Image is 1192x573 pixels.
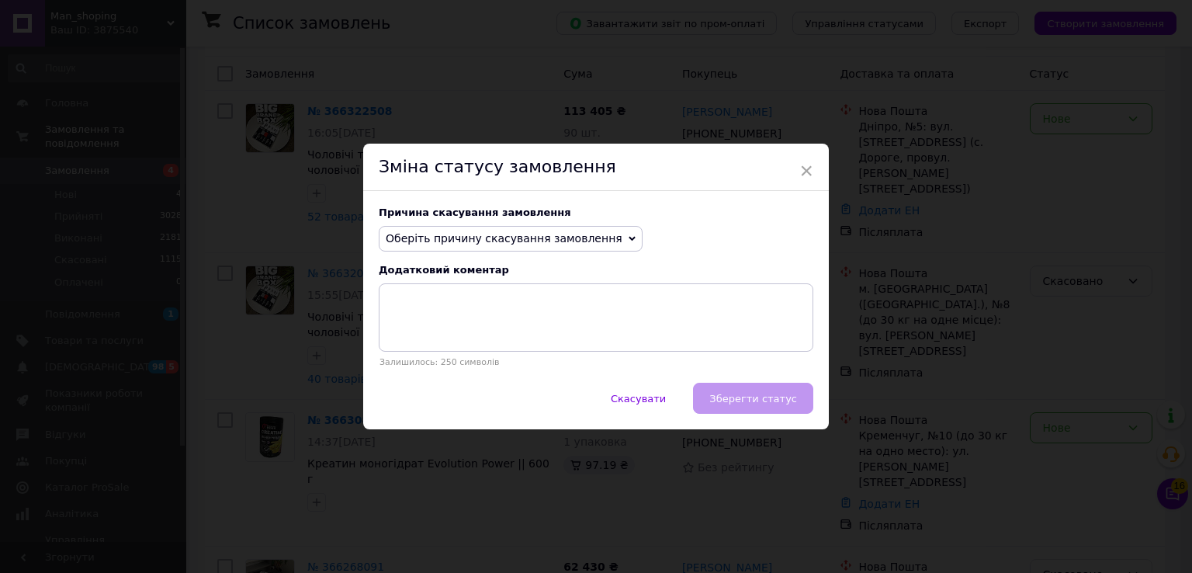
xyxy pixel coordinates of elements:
span: Скасувати [611,393,666,405]
button: Скасувати [594,383,682,414]
span: × [799,158,813,184]
p: Залишилось: 250 символів [379,357,813,367]
div: Зміна статусу замовлення [363,144,829,191]
div: Додатковий коментар [379,264,813,276]
div: Причина скасування замовлення [379,207,813,218]
span: Оберіть причину скасування замовлення [386,232,622,245]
